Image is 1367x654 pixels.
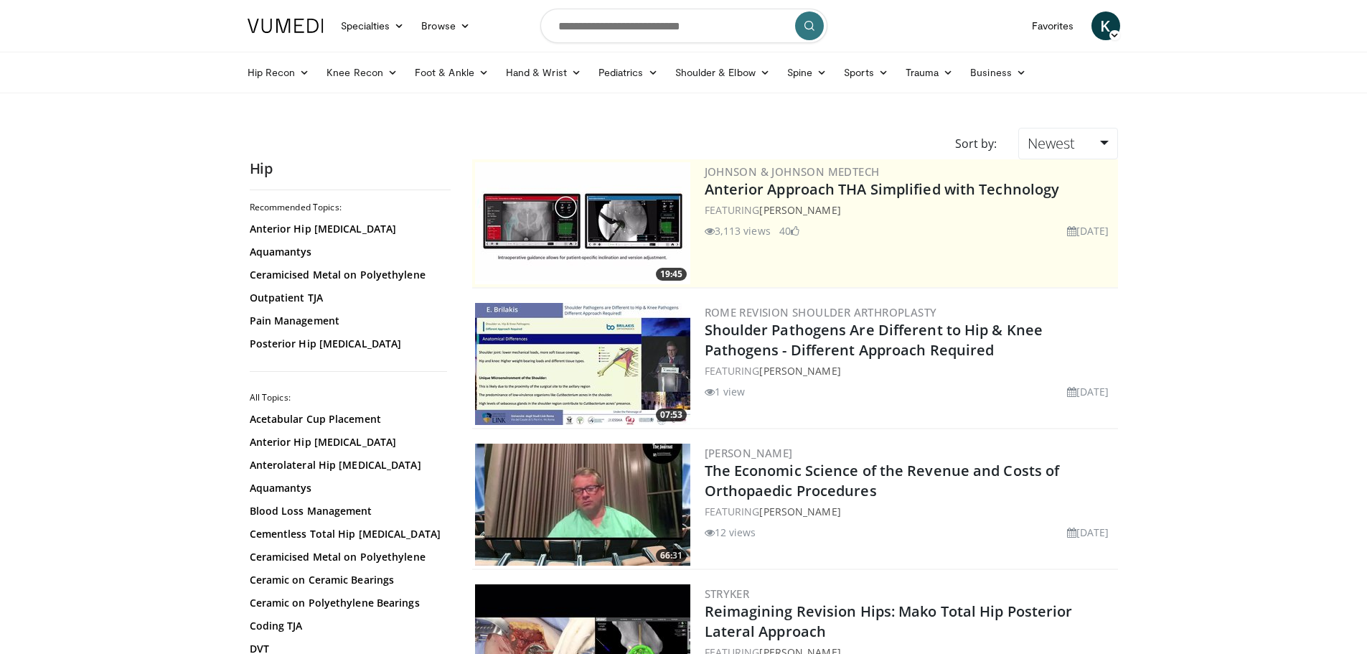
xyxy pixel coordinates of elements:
span: 19:45 [656,268,687,281]
a: 19:45 [475,162,690,284]
input: Search topics, interventions [540,9,827,43]
div: FEATURING [705,202,1115,218]
li: 12 views [705,525,756,540]
span: 07:53 [656,408,687,421]
a: Ceramicised Metal on Polyethylene [250,268,443,282]
a: K [1091,11,1120,40]
span: Newest [1028,134,1075,153]
a: Rome Revision Shoulder Arthroplasty [705,305,937,319]
a: Cementless Total Hip [MEDICAL_DATA] [250,527,443,541]
h2: Hip [250,159,451,178]
h2: All Topics: [250,392,447,403]
a: Specialties [332,11,413,40]
a: Sports [835,58,897,87]
a: Foot & Ankle [406,58,497,87]
h2: Recommended Topics: [250,202,447,213]
a: Shoulder Pathogens Are Different to Hip & Knee Pathogens - Different Approach Required [705,320,1043,360]
a: Knee Recon [318,58,406,87]
li: 3,113 views [705,223,771,238]
a: Hip Recon [239,58,319,87]
li: 40 [779,223,799,238]
a: The Economic Science of the Revenue and Costs of Orthopaedic Procedures [705,461,1060,500]
div: Sort by: [944,128,1007,159]
img: 63ae7db7-4772-4245-8474-3d0ac4781287.300x170_q85_crop-smart_upscale.jpg [475,444,690,566]
a: Anterior Approach THA Simplified with Technology [705,179,1060,199]
a: Spine [779,58,835,87]
a: [PERSON_NAME] [705,446,793,460]
img: 6a7d116b-e731-469b-a02b-077c798815a2.300x170_q85_crop-smart_upscale.jpg [475,303,690,425]
a: Johnson & Johnson MedTech [705,164,880,179]
a: Anterior Hip [MEDICAL_DATA] [250,222,443,236]
a: Pain Management [250,314,443,328]
li: 1 view [705,384,746,399]
a: Aquamantys [250,481,443,495]
a: Blood Loss Management [250,504,443,518]
a: Aquamantys [250,245,443,259]
img: 06bb1c17-1231-4454-8f12-6191b0b3b81a.300x170_q85_crop-smart_upscale.jpg [475,162,690,284]
a: Reimagining Revision Hips: Mako Total Hip Posterior Lateral Approach [705,602,1073,641]
a: Shoulder & Elbow [667,58,779,87]
a: [PERSON_NAME] [759,203,840,217]
img: VuMedi Logo [248,19,324,33]
a: Anterior Hip [MEDICAL_DATA] [250,435,443,449]
a: Trauma [897,58,962,87]
a: Hand & Wrist [497,58,590,87]
a: Newest [1018,128,1117,159]
span: 66:31 [656,549,687,562]
a: [PERSON_NAME] [759,505,840,518]
li: [DATE] [1067,525,1109,540]
a: Browse [413,11,479,40]
a: Coding TJA [250,619,443,633]
a: Favorites [1023,11,1083,40]
a: Stryker [705,587,750,601]
a: Pediatrics [590,58,667,87]
a: Outpatient TJA [250,291,443,305]
a: Ceramicised Metal on Polyethylene [250,550,443,564]
li: [DATE] [1067,223,1109,238]
a: Business [962,58,1035,87]
div: FEATURING [705,504,1115,519]
a: 66:31 [475,444,690,566]
div: FEATURING [705,363,1115,378]
a: Ceramic on Ceramic Bearings [250,573,443,587]
a: Ceramic on Polyethylene Bearings [250,596,443,610]
a: Acetabular Cup Placement [250,412,443,426]
a: Posterior Hip [MEDICAL_DATA] [250,337,443,351]
li: [DATE] [1067,384,1109,399]
a: Anterolateral Hip [MEDICAL_DATA] [250,458,443,472]
a: 07:53 [475,303,690,425]
a: [PERSON_NAME] [759,364,840,378]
